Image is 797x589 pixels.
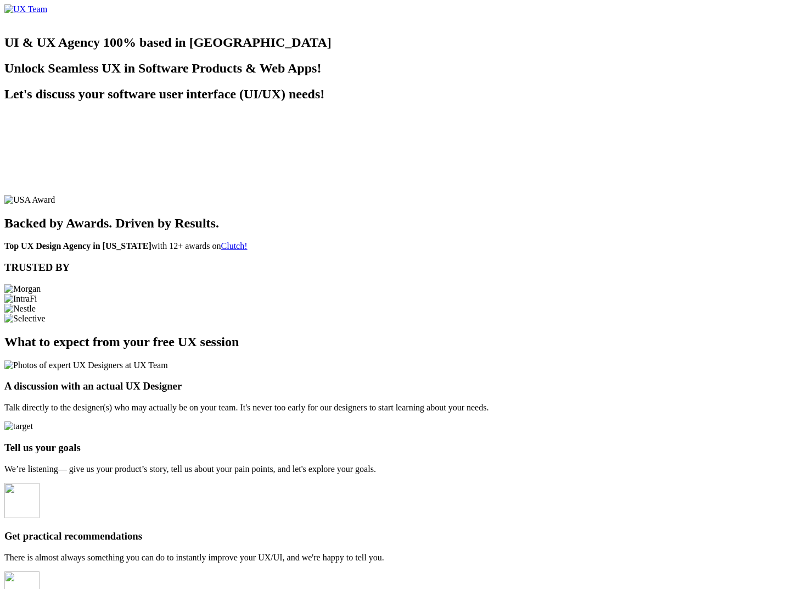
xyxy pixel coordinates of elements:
[4,553,793,563] p: There is almost always something you can do to instantly improve your UX/UI, and we're happy to t...
[4,360,168,370] img: Photos of expert UX Designers at UX Team
[4,294,37,304] img: IntraFi
[4,304,36,314] img: Nestle
[4,314,46,324] img: Selective
[4,380,793,392] h3: A discussion with an actual UX Designer
[4,61,793,76] h2: Unlock Seamless UX in Software Products & Web Apps!
[4,195,55,205] img: USA Award
[4,284,41,294] img: Morgan
[221,241,248,251] a: Clutch!
[4,241,151,251] strong: Top UX Design Agency in [US_STATE]
[4,241,793,251] p: with 12+ awards on
[4,335,793,349] h2: What to expect from your free UX session
[4,87,793,102] h2: Let's discuss your software user interface (UI/UX) needs!
[4,403,793,413] p: Talk directly to the designer(s) who may actually be on your team. It's never too early for our d...
[4,464,793,474] p: We’re listening— give us your product’s story, tell us about your pain points, and let's explore ...
[4,262,793,274] h3: TRUSTED BY
[4,4,47,14] img: UX Team
[4,35,793,50] h1: UI & UX Agency 100% based in [GEOGRAPHIC_DATA]
[4,216,793,231] h2: Backed by Awards. Driven by Results.
[4,530,793,542] h3: Get practical recommendations
[4,113,793,195] iframe: Form 0
[4,421,33,431] img: target
[4,442,793,454] h3: Tell us your goals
